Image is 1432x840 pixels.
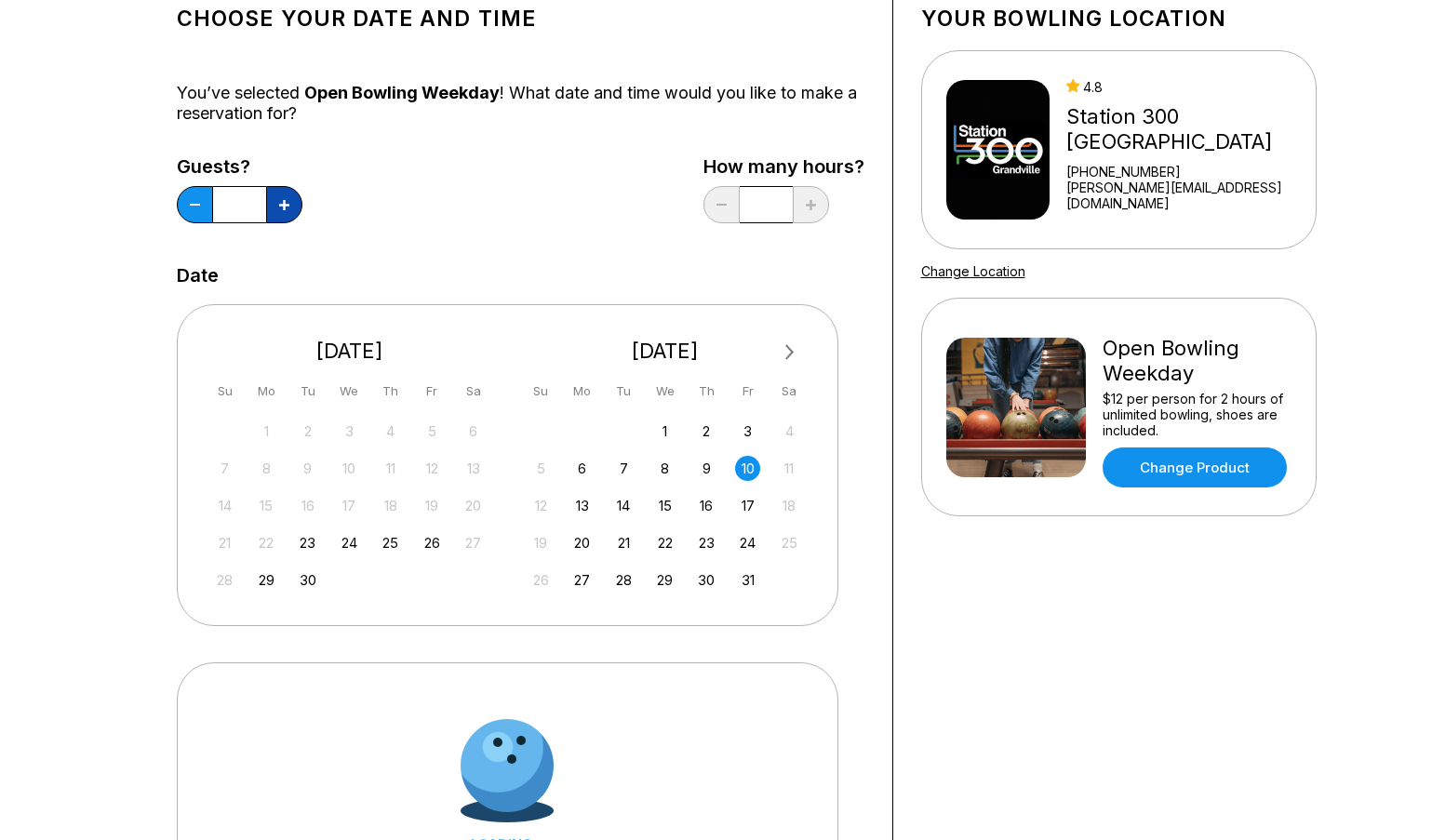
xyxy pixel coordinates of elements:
[694,567,719,593] div: Choose Thursday, October 30th, 2025
[694,379,719,404] div: Th
[694,530,719,555] div: Choose Thursday, October 23rd, 2025
[777,530,802,555] div: Not available Saturday, October 25th, 2025
[694,456,719,481] div: Choose Thursday, October 9th, 2025
[212,493,237,518] div: Not available Sunday, September 14th, 2025
[304,83,500,102] span: Open Bowling Weekday
[212,530,237,555] div: Not available Sunday, September 21st, 2025
[611,567,636,593] div: Choose Tuesday, October 28th, 2025
[611,456,636,481] div: Choose Tuesday, October 7th, 2025
[378,493,403,518] div: Not available Thursday, September 18th, 2025
[775,338,805,367] button: Next Month
[777,419,802,444] div: Not available Saturday, October 4th, 2025
[611,493,636,518] div: Choose Tuesday, October 14th, 2025
[461,530,486,555] div: Not available Saturday, September 27th, 2025
[378,379,403,404] div: Th
[420,493,445,518] div: Not available Friday, September 19th, 2025
[777,379,802,404] div: Sa
[529,530,554,555] div: Not available Sunday, October 19th, 2025
[1103,447,1287,487] a: Change Product
[461,493,486,518] div: Not available Saturday, September 20th, 2025
[254,530,279,555] div: Not available Monday, September 22nd, 2025
[611,530,636,555] div: Choose Tuesday, October 21st, 2025
[529,567,554,593] div: Not available Sunday, October 26th, 2025
[177,156,302,177] label: Guests?
[703,156,864,177] label: How many hours?
[461,419,486,444] div: Not available Saturday, September 6th, 2025
[652,567,677,593] div: Choose Wednesday, October 29th, 2025
[921,6,1317,32] h1: Your bowling location
[529,379,554,404] div: Su
[569,493,595,518] div: Choose Monday, October 13th, 2025
[177,6,864,32] h1: Choose your Date and time
[569,530,595,555] div: Choose Monday, October 20th, 2025
[461,456,486,481] div: Not available Saturday, September 13th, 2025
[295,379,320,404] div: Tu
[611,379,636,404] div: Tu
[212,456,237,481] div: Not available Sunday, September 7th, 2025
[254,567,279,593] div: Choose Monday, September 29th, 2025
[946,80,1051,220] img: Station 300 Grandville
[1066,79,1307,95] div: 4.8
[694,419,719,444] div: Choose Thursday, October 2nd, 2025
[420,419,445,444] div: Not available Friday, September 5th, 2025
[1066,164,1307,180] div: [PHONE_NUMBER]
[210,417,489,593] div: month 2025-09
[652,419,677,444] div: Choose Wednesday, October 1st, 2025
[652,379,677,404] div: We
[295,456,320,481] div: Not available Tuesday, September 9th, 2025
[526,417,805,593] div: month 2025-10
[521,339,810,364] div: [DATE]
[735,456,760,481] div: Choose Friday, October 10th, 2025
[529,456,554,481] div: Not available Sunday, October 5th, 2025
[337,379,362,404] div: We
[254,456,279,481] div: Not available Monday, September 8th, 2025
[378,419,403,444] div: Not available Thursday, September 4th, 2025
[1066,104,1307,154] div: Station 300 [GEOGRAPHIC_DATA]
[529,493,554,518] div: Not available Sunday, October 12th, 2025
[694,493,719,518] div: Choose Thursday, October 16th, 2025
[1103,336,1291,386] div: Open Bowling Weekday
[569,379,595,404] div: Mo
[1066,180,1307,211] a: [PERSON_NAME][EMAIL_ADDRESS][DOMAIN_NAME]
[652,530,677,555] div: Choose Wednesday, October 22nd, 2025
[337,456,362,481] div: Not available Wednesday, September 10th, 2025
[921,263,1025,279] a: Change Location
[735,379,760,404] div: Fr
[177,83,864,124] div: You’ve selected ! What date and time would you like to make a reservation for?
[254,379,279,404] div: Mo
[777,493,802,518] div: Not available Saturday, October 18th, 2025
[777,456,802,481] div: Not available Saturday, October 11th, 2025
[735,530,760,555] div: Choose Friday, October 24th, 2025
[420,530,445,555] div: Choose Friday, September 26th, 2025
[177,265,219,286] label: Date
[735,419,760,444] div: Choose Friday, October 3rd, 2025
[652,493,677,518] div: Choose Wednesday, October 15th, 2025
[212,379,237,404] div: Su
[1103,391,1291,438] div: $12 per person for 2 hours of unlimited bowling, shoes are included.
[569,567,595,593] div: Choose Monday, October 27th, 2025
[569,456,595,481] div: Choose Monday, October 6th, 2025
[378,456,403,481] div: Not available Thursday, September 11th, 2025
[337,530,362,555] div: Choose Wednesday, September 24th, 2025
[295,567,320,593] div: Choose Tuesday, September 30th, 2025
[212,567,237,593] div: Not available Sunday, September 28th, 2025
[337,419,362,444] div: Not available Wednesday, September 3rd, 2025
[946,338,1086,477] img: Open Bowling Weekday
[420,456,445,481] div: Not available Friday, September 12th, 2025
[420,379,445,404] div: Fr
[206,339,494,364] div: [DATE]
[378,530,403,555] div: Choose Thursday, September 25th, 2025
[652,456,677,481] div: Choose Wednesday, October 8th, 2025
[295,493,320,518] div: Not available Tuesday, September 16th, 2025
[337,493,362,518] div: Not available Wednesday, September 17th, 2025
[735,567,760,593] div: Choose Friday, October 31st, 2025
[295,530,320,555] div: Choose Tuesday, September 23rd, 2025
[254,419,279,444] div: Not available Monday, September 1st, 2025
[295,419,320,444] div: Not available Tuesday, September 2nd, 2025
[461,379,486,404] div: Sa
[254,493,279,518] div: Not available Monday, September 15th, 2025
[735,493,760,518] div: Choose Friday, October 17th, 2025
